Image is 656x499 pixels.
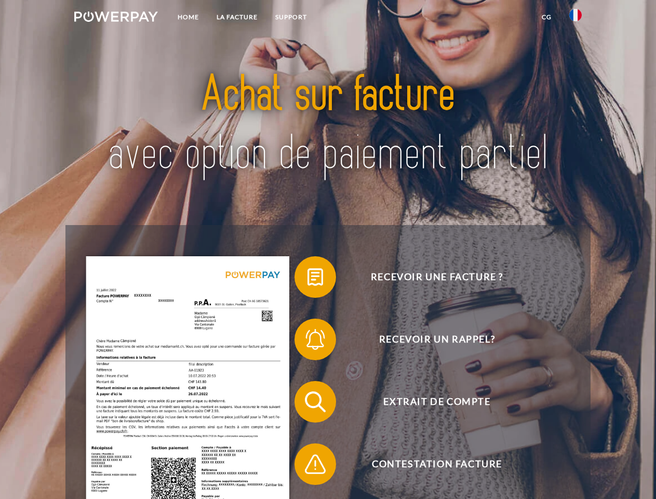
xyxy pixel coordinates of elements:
[294,443,565,485] button: Contestation Facture
[208,8,266,27] a: LA FACTURE
[99,50,557,199] img: title-powerpay_fr.svg
[294,256,565,298] button: Recevoir une facture ?
[310,443,564,485] span: Contestation Facture
[266,8,316,27] a: Support
[169,8,208,27] a: Home
[302,389,328,415] img: qb_search.svg
[310,381,564,423] span: Extrait de compte
[533,8,560,27] a: CG
[294,381,565,423] button: Extrait de compte
[302,326,328,352] img: qb_bell.svg
[74,11,158,22] img: logo-powerpay-white.svg
[310,256,564,298] span: Recevoir une facture ?
[302,451,328,477] img: qb_warning.svg
[310,319,564,360] span: Recevoir un rappel?
[302,264,328,290] img: qb_bill.svg
[569,9,582,21] img: fr
[294,319,565,360] button: Recevoir un rappel?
